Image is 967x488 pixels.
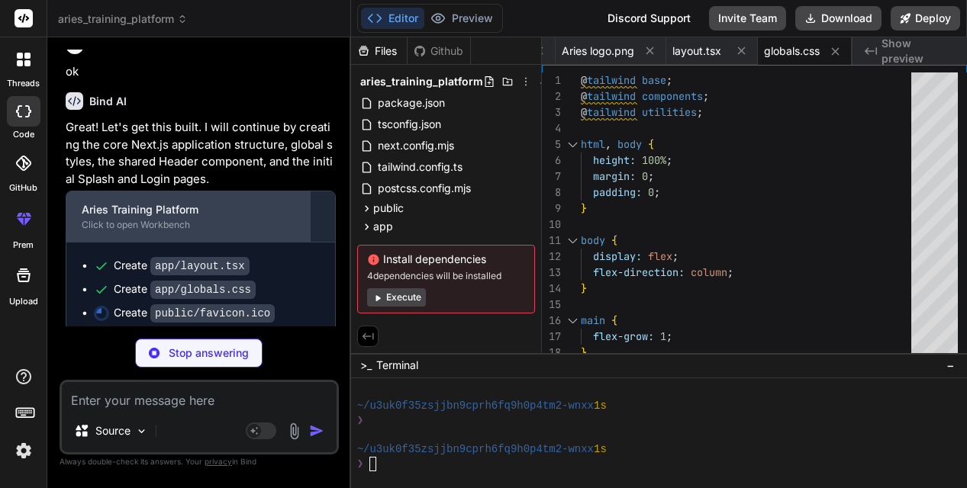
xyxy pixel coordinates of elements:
div: Click to open Workbench [82,219,295,231]
div: Github [408,43,470,59]
code: public/favicon.ico [150,304,275,323]
div: 2 [542,88,561,104]
span: body [581,233,605,247]
span: tailwind [587,89,636,103]
div: 8 [542,185,561,201]
button: − [943,353,958,377]
span: , [605,137,611,151]
span: Terminal [376,358,418,373]
code: app/layout.tsx [150,257,250,275]
span: components [642,89,703,103]
div: 4 [542,120,561,136]
div: 11 [542,233,561,249]
div: 7 [542,169,561,185]
button: Editor [361,8,424,29]
span: tailwind [587,105,636,119]
span: privacy [205,457,232,466]
span: − [946,358,955,373]
img: Pick Models [135,425,148,438]
div: 12 [542,249,561,265]
span: ; [672,249,679,263]
code: app/globals.css [150,281,256,299]
button: Aries Training PlatformClick to open Workbench [66,191,310,242]
span: ; [727,265,733,279]
div: 9 [542,201,561,217]
div: Click to collapse the range. [562,136,582,152]
span: ❯ [357,413,363,428]
span: tailwind.config.ts [376,158,464,176]
div: 16 [542,313,561,329]
span: 4 dependencies will be installed [367,270,525,282]
div: Files [351,43,407,59]
span: aries_training_platform [58,11,188,27]
span: >_ [360,358,372,373]
span: html [581,137,605,151]
div: 1 [542,72,561,88]
button: Download [795,6,882,30]
div: 14 [542,281,561,297]
span: } [581,281,587,295]
span: aries_training_platform [360,74,483,89]
span: app [373,219,393,234]
span: ; [703,89,709,103]
span: flex [648,249,672,263]
span: column [691,265,727,279]
span: ❯ [357,457,363,471]
span: padding: [593,185,642,199]
span: 0 [642,169,648,183]
span: public [373,201,404,216]
div: 6 [542,152,561,169]
span: 1 [660,329,666,343]
span: utilities [642,105,697,119]
img: attachment [285,422,303,440]
span: { [611,313,617,327]
span: flex-direction: [593,265,685,279]
span: package.json [376,94,446,112]
p: ok [66,63,336,81]
span: body [617,137,642,151]
div: Click to collapse the range. [562,313,582,329]
span: ; [666,153,672,167]
span: { [611,233,617,247]
span: main [581,313,605,327]
span: 1s [594,442,607,457]
span: tsconfig.json [376,115,443,133]
span: ; [666,73,672,87]
span: } [581,345,587,359]
div: 10 [542,217,561,233]
button: Preview [424,8,499,29]
span: 0 [648,185,654,199]
span: } [581,201,587,215]
span: ; [654,185,660,199]
p: Always double-check its answers. Your in Bind [60,454,339,469]
div: Create [114,305,275,321]
img: icon [309,423,324,438]
span: 100% [642,153,666,167]
span: margin: [593,169,636,183]
span: { [648,137,654,151]
div: Create [114,258,250,274]
p: Source [95,423,131,438]
span: ; [648,169,654,183]
button: Deploy [891,6,960,30]
span: tailwind [587,73,636,87]
button: Execute [367,288,426,307]
span: layout.tsx [672,43,721,59]
span: @ [581,73,587,87]
div: Aries Training Platform [82,202,295,217]
label: Upload [9,295,38,308]
div: Click to collapse the range. [562,233,582,249]
div: Create [114,281,256,297]
p: Great! Let's get this built. I will continue by creating the core Next.js application structure, ... [66,119,336,188]
span: flex-grow: [593,329,654,343]
span: Aries logo.png [562,43,634,59]
span: ; [666,329,672,343]
span: @ [581,105,587,119]
span: base [642,73,666,87]
span: Show preview [882,36,955,66]
div: 13 [542,265,561,281]
div: Discord Support [598,6,700,30]
span: height: [593,153,636,167]
img: settings [11,438,37,464]
span: next.config.mjs [376,136,456,155]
